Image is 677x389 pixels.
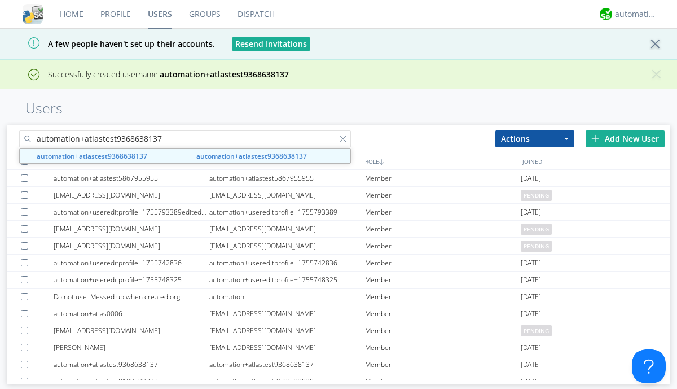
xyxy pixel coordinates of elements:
div: Member [365,170,521,186]
div: automation+usereditprofile+1755742836 [54,255,209,271]
div: [EMAIL_ADDRESS][DOMAIN_NAME] [209,322,365,339]
button: Actions [495,130,574,147]
div: automation+atlastest9368638137 [54,356,209,373]
div: Member [365,339,521,356]
img: cddb5a64eb264b2086981ab96f4c1ba7 [23,4,43,24]
div: automation+usereditprofile+1755748325 [54,272,209,288]
a: automation+usereditprofile+1755793389editedautomation+usereditprofile+1755793389automation+usered... [7,204,670,221]
a: [EMAIL_ADDRESS][DOMAIN_NAME][EMAIL_ADDRESS][DOMAIN_NAME]Memberpending [7,238,670,255]
div: [EMAIL_ADDRESS][DOMAIN_NAME] [209,221,365,237]
div: [EMAIL_ADDRESS][DOMAIN_NAME] [209,187,365,203]
span: [DATE] [521,289,541,305]
a: [EMAIL_ADDRESS][DOMAIN_NAME][EMAIL_ADDRESS][DOMAIN_NAME]Memberpending [7,322,670,339]
span: [DATE] [521,255,541,272]
div: [EMAIL_ADDRESS][DOMAIN_NAME] [209,305,365,322]
span: pending [521,224,552,235]
span: pending [521,190,552,201]
div: automation+atlas0006 [54,305,209,322]
div: automation+atlas [615,8,657,20]
div: Member [365,238,521,254]
div: [EMAIL_ADDRESS][DOMAIN_NAME] [54,238,209,254]
div: automation+usereditprofile+1755793389editedautomation+usereditprofile+1755793389 [54,204,209,220]
div: Member [365,322,521,339]
div: Do not use. Messed up when created org. [54,289,209,305]
div: Member [365,289,521,305]
span: [DATE] [521,272,541,289]
div: automation [209,289,365,305]
a: automation+usereditprofile+1755742836automation+usereditprofile+1755742836Member[DATE] [7,255,670,272]
span: A few people haven't set up their accounts. [8,38,215,49]
div: automation+atlastest5867955955 [54,170,209,186]
div: ROLE [362,153,520,169]
div: Member [365,221,521,237]
a: automation+usereditprofile+1755748325automation+usereditprofile+1755748325Member[DATE] [7,272,670,289]
span: pending [521,325,552,336]
a: Do not use. Messed up when created org.automationMember[DATE] [7,289,670,305]
div: automation+usereditprofile+1755742836 [209,255,365,271]
div: Member [365,305,521,322]
div: automation+atlastest9368638137 [209,356,365,373]
strong: automation+atlastest9368638137 [160,69,289,80]
a: automation+atlas0006[EMAIL_ADDRESS][DOMAIN_NAME]Member[DATE] [7,305,670,322]
span: pending [521,241,552,252]
div: [EMAIL_ADDRESS][DOMAIN_NAME] [54,221,209,237]
input: Search users [19,130,351,147]
iframe: Toggle Customer Support [632,349,666,383]
span: [DATE] [521,204,541,221]
span: [DATE] [521,356,541,373]
div: Member [365,204,521,220]
div: Member [365,272,521,288]
span: [DATE] [521,170,541,187]
div: Add New User [586,130,665,147]
a: automation+atlastest5867955955automation+atlastest5867955955Member[DATE] [7,170,670,187]
a: [EMAIL_ADDRESS][DOMAIN_NAME][EMAIL_ADDRESS][DOMAIN_NAME]Memberpending [7,187,670,204]
img: d2d01cd9b4174d08988066c6d424eccd [600,8,612,20]
a: [PERSON_NAME][EMAIL_ADDRESS][DOMAIN_NAME]Member[DATE] [7,339,670,356]
a: [EMAIL_ADDRESS][DOMAIN_NAME][EMAIL_ADDRESS][DOMAIN_NAME]Memberpending [7,221,670,238]
div: automation+atlastest5867955955 [209,170,365,186]
div: JOINED [520,153,677,169]
div: [EMAIL_ADDRESS][DOMAIN_NAME] [209,339,365,356]
div: Member [365,187,521,203]
div: [PERSON_NAME] [54,339,209,356]
div: Member [365,356,521,373]
img: plus.svg [591,134,599,142]
div: [EMAIL_ADDRESS][DOMAIN_NAME] [209,238,365,254]
span: Successfully created username: [48,69,289,80]
div: [EMAIL_ADDRESS][DOMAIN_NAME] [54,187,209,203]
div: automation+usereditprofile+1755748325 [209,272,365,288]
button: Resend Invitations [232,37,310,51]
div: [EMAIL_ADDRESS][DOMAIN_NAME] [54,322,209,339]
div: automation+usereditprofile+1755793389 [209,204,365,220]
div: Member [365,255,521,271]
a: automation+atlastest9368638137automation+atlastest9368638137Member[DATE] [7,356,670,373]
span: [DATE] [521,305,541,322]
span: [DATE] [521,339,541,356]
strong: automation+atlastest9368638137 [196,151,307,161]
strong: automation+atlastest9368638137 [37,151,147,161]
